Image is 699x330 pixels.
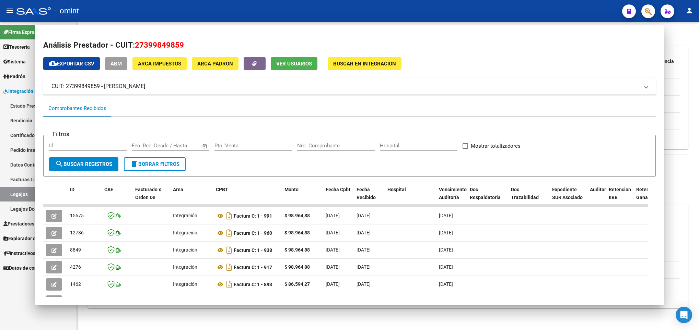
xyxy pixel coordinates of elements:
span: [DATE] [326,247,340,253]
span: ARCA Padrón [197,61,233,67]
span: Borrar Filtros [130,161,179,167]
span: Padrón [3,73,25,80]
span: [DATE] [326,230,340,235]
span: Sistema [3,58,26,65]
i: Descargar documento [225,296,234,307]
button: Borrar Filtros [124,157,186,171]
span: 15675 [70,213,84,218]
span: [DATE] [326,264,340,270]
span: [DATE] [439,230,453,235]
i: Descargar documento [225,228,234,239]
span: [DATE] [357,281,371,287]
span: Buscar Registros [55,161,112,167]
datatable-header-cell: Doc Trazabilidad [508,182,549,212]
mat-icon: delete [130,160,138,168]
span: Vencimiento Auditoría [439,187,467,200]
mat-expansion-panel-header: CUIT: 27399849859 - [PERSON_NAME] [43,78,656,95]
span: [DATE] [439,281,453,287]
datatable-header-cell: CAE [102,182,132,212]
strong: $ 98.964,88 [284,213,310,218]
span: ABM [110,61,122,67]
button: Buscar Registros [49,157,118,171]
datatable-header-cell: Fecha Cpbt [323,182,354,212]
strong: $ 98.964,88 [284,264,310,270]
strong: $ 98.964,88 [284,230,310,235]
span: Retención Ganancias [636,187,660,200]
datatable-header-cell: ID [67,182,102,212]
span: Explorador de Archivos [3,235,58,242]
strong: Factura C: 1 - 893 [234,282,272,287]
span: Ver Usuarios [276,61,312,67]
strong: $ 86.594,27 [284,281,310,287]
i: Descargar documento [225,279,234,290]
strong: Factura C: 1 - 917 [234,265,272,270]
button: Open calendar [201,142,209,150]
span: Integración [173,281,197,287]
mat-icon: cloud_download [49,59,57,68]
span: [DATE] [439,213,453,218]
span: Expediente SUR Asociado [552,187,583,200]
span: Prestadores / Proveedores [3,220,66,228]
span: [DATE] [357,230,371,235]
span: [DATE] [326,213,340,218]
span: Auditoria [590,187,610,192]
span: Hospital [387,187,406,192]
span: ARCA Impuestos [138,61,181,67]
strong: Factura C: 1 - 960 [234,230,272,236]
i: Descargar documento [225,262,234,273]
button: ARCA Impuestos [132,57,187,70]
span: Retencion IIBB [609,187,631,200]
span: Doc Trazabilidad [511,187,539,200]
span: [DATE] [357,264,371,270]
span: Instructivos [3,249,35,257]
span: Integración [173,213,197,218]
span: CAE [104,187,113,192]
datatable-header-cell: CPBT [213,182,282,212]
span: ID [70,187,74,192]
span: Integración [173,230,197,235]
span: 8849 [70,247,81,253]
h3: Filtros [49,130,73,138]
datatable-header-cell: Retencion IIBB [606,182,633,212]
span: Firma Express [3,28,39,36]
datatable-header-cell: Doc Respaldatoria [467,182,508,212]
datatable-header-cell: Fecha Recibido [354,182,385,212]
div: Open Intercom Messenger [676,307,692,323]
span: Exportar CSV [49,61,94,67]
mat-icon: menu [5,7,14,15]
mat-icon: search [55,160,63,168]
datatable-header-cell: Auditoria [587,182,606,212]
span: 1462 [70,281,81,287]
button: ABM [105,57,127,70]
span: CPBT [216,187,228,192]
span: Fecha Recibido [357,187,376,200]
button: Ver Usuarios [271,57,317,70]
datatable-header-cell: Area [170,182,213,212]
strong: Factura C: 1 - 991 [234,213,272,219]
strong: $ 98.964,88 [284,247,310,253]
button: Exportar CSV [43,57,100,70]
span: Datos de contacto [3,264,48,272]
strong: Factura C: 1 - 938 [234,247,272,253]
span: Integración [173,264,197,270]
span: [DATE] [439,247,453,253]
i: Descargar documento [225,245,234,256]
span: Facturado x Orden De [135,187,161,200]
datatable-header-cell: Retención Ganancias [633,182,661,212]
span: Buscar en Integración [333,61,396,67]
span: [DATE] [357,213,371,218]
datatable-header-cell: Monto [282,182,323,212]
span: Doc Respaldatoria [470,187,501,200]
span: [DATE] [326,281,340,287]
mat-icon: person [685,7,694,15]
span: Integración [173,247,197,253]
span: [DATE] [439,264,453,270]
i: Descargar documento [225,210,234,221]
span: 12786 [70,230,84,235]
span: 4276 [70,264,81,270]
datatable-header-cell: Expediente SUR Asociado [549,182,587,212]
h2: Análisis Prestador - CUIT: [43,39,656,51]
span: 27399849859 [135,40,184,49]
span: Mostrar totalizadores [471,142,521,150]
span: Fecha Cpbt [326,187,350,192]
